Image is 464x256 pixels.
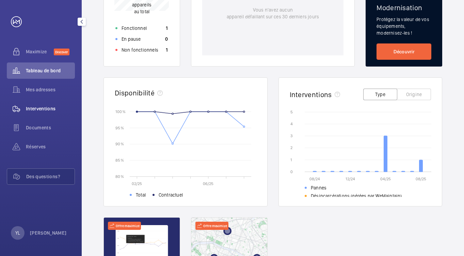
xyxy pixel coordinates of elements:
[26,86,75,93] span: Mes adresses
[195,222,228,230] div: Offre maximize
[54,49,69,55] span: Discover
[166,25,168,32] p: 1
[416,177,426,181] text: 08/25
[26,124,75,131] span: Documents
[115,109,126,114] text: 100 %
[15,230,20,236] p: YL
[311,184,326,191] span: Pannes
[30,230,67,236] p: [PERSON_NAME]
[122,25,147,32] p: Fonctionnel
[115,125,124,130] text: 95 %
[377,16,431,36] p: Protégez la valeur de vos équipements, modernisez-les !
[159,191,183,198] span: Contractuel
[377,3,431,12] h2: Modernisation
[115,89,155,97] h2: Disponibilité
[345,177,355,181] text: 12/24
[311,193,402,199] span: Désincarcérations (gérées par WeMaintain)
[26,173,75,180] span: Des questions?
[290,133,293,138] text: 3
[290,158,292,162] text: 1
[26,105,75,112] span: Interventions
[122,36,141,42] p: En pause
[203,181,213,186] text: 06/25
[290,145,292,150] text: 2
[290,122,293,126] text: 4
[26,67,75,74] span: Tableau de bord
[290,110,293,114] text: 5
[363,89,397,100] button: Type
[26,143,75,150] span: Réserves
[115,142,124,146] text: 90 %
[132,2,152,7] span: appareils
[227,6,319,20] p: Vous n'avez aucun appareil défaillant sur ces 30 derniers jours
[122,47,158,53] p: Non fonctionnels
[166,47,168,53] p: 1
[377,43,431,60] a: Découvrir
[26,48,54,55] span: Maximize
[136,191,146,198] span: Total
[132,181,142,186] text: 02/25
[132,1,152,15] p: au total
[115,158,124,163] text: 85 %
[108,222,141,230] div: Offre maximize
[290,90,332,99] h2: Interventions
[309,177,320,181] text: 08/24
[290,169,293,174] text: 0
[380,177,391,181] text: 04/25
[397,89,431,100] button: Origine
[115,174,124,179] text: 80 %
[165,36,168,42] p: 0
